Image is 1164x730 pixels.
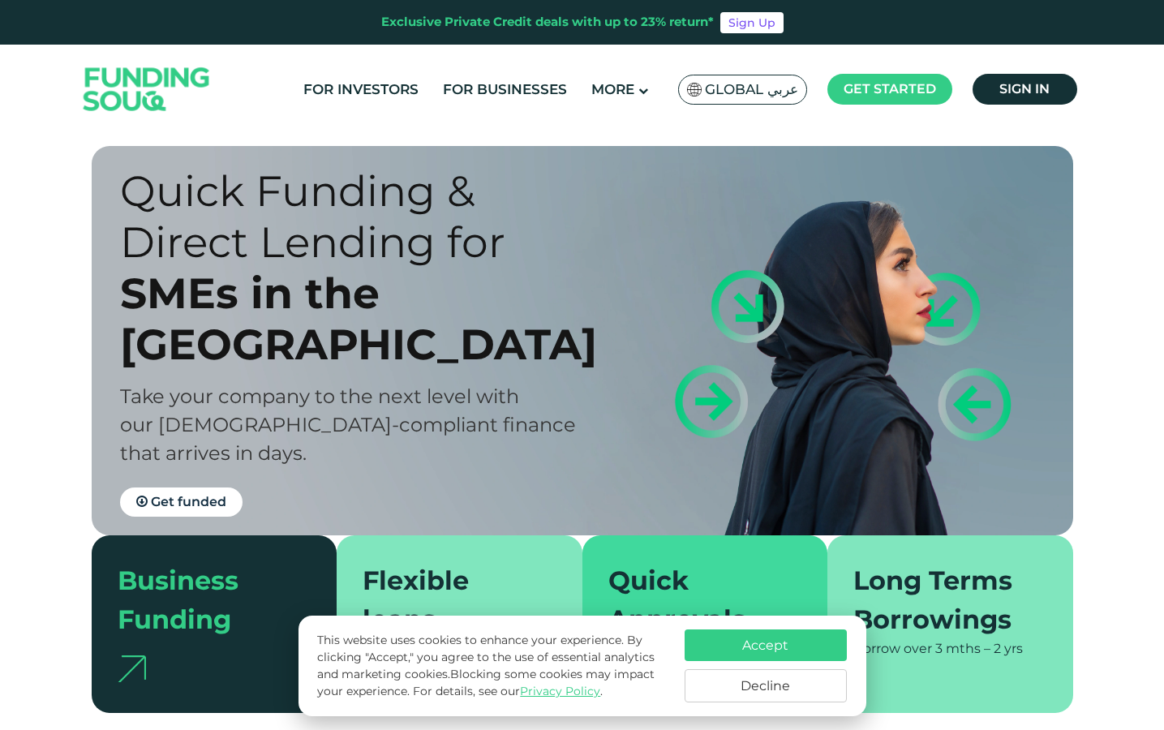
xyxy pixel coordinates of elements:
[853,641,932,656] span: Borrow over
[935,641,1023,656] span: 3 mths – 2 yrs
[973,74,1077,105] a: Sign in
[317,667,655,698] span: Blocking some cookies may impact your experience.
[299,76,423,103] a: For Investors
[151,494,226,509] span: Get funded
[520,684,600,698] a: Privacy Policy
[67,49,226,131] img: Logo
[844,81,936,97] span: Get started
[120,487,243,517] a: Get funded
[705,80,798,99] span: Global عربي
[118,561,292,639] div: Business Funding
[608,561,783,639] div: Quick Approvals
[591,81,634,97] span: More
[853,561,1028,639] div: Long Terms Borrowings
[120,384,576,465] span: Take your company to the next level with our [DEMOGRAPHIC_DATA]-compliant finance that arrives in...
[120,268,611,370] div: SMEs in the [GEOGRAPHIC_DATA]
[118,655,146,682] img: arrow
[685,669,847,702] button: Decline
[413,684,603,698] span: For details, see our .
[999,81,1050,97] span: Sign in
[685,629,847,661] button: Accept
[439,76,571,103] a: For Businesses
[120,165,611,268] div: Quick Funding & Direct Lending for
[317,632,668,700] p: This website uses cookies to enhance your experience. By clicking "Accept," you agree to the use ...
[381,13,714,32] div: Exclusive Private Credit deals with up to 23% return*
[687,83,702,97] img: SA Flag
[363,561,537,639] div: Flexible loans
[720,12,784,33] a: Sign Up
